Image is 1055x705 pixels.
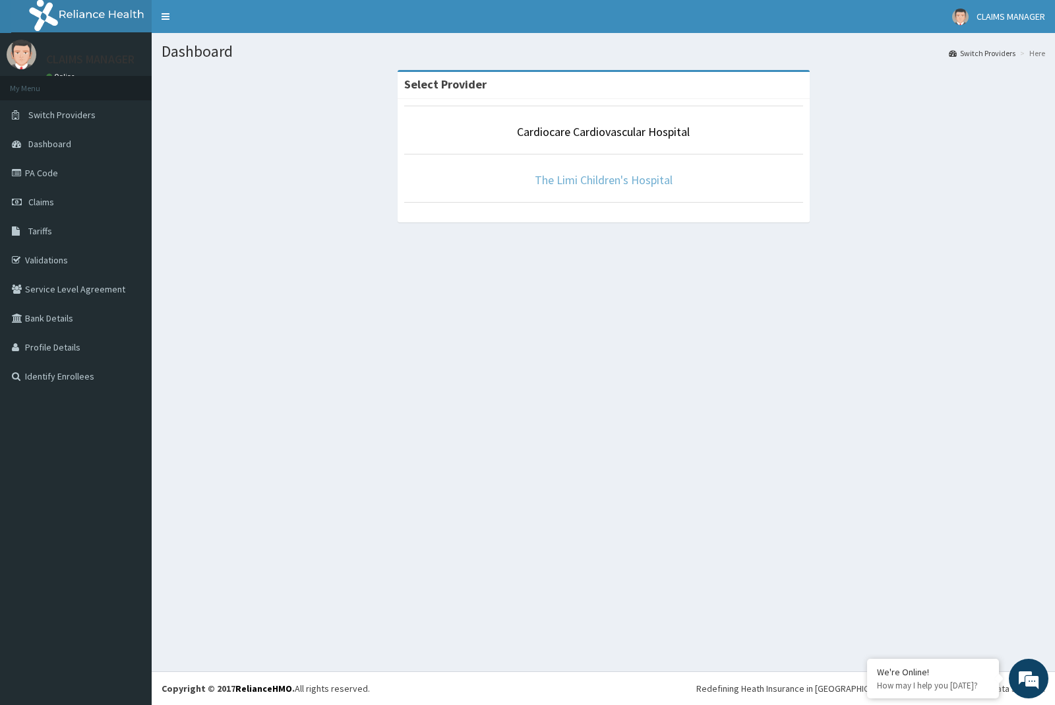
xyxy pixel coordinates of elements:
a: The Limi Children's Hospital [535,172,673,187]
span: Claims [28,196,54,208]
a: Switch Providers [949,48,1015,59]
img: User Image [7,40,36,69]
p: CLAIMS MANAGER [46,53,135,65]
div: Redefining Heath Insurance in [GEOGRAPHIC_DATA] using Telemedicine and Data Science! [696,682,1045,695]
a: RelianceHMO [235,683,292,694]
span: Switch Providers [28,109,96,121]
strong: Copyright © 2017 . [162,683,295,694]
img: User Image [952,9,969,25]
a: Online [46,72,78,81]
a: Cardiocare Cardiovascular Hospital [517,124,690,139]
footer: All rights reserved. [152,671,1055,705]
span: Dashboard [28,138,71,150]
span: CLAIMS MANAGER [977,11,1045,22]
span: Tariffs [28,225,52,237]
div: We're Online! [877,666,989,678]
h1: Dashboard [162,43,1045,60]
strong: Select Provider [404,77,487,92]
li: Here [1017,48,1045,59]
p: How may I help you today? [877,680,989,691]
